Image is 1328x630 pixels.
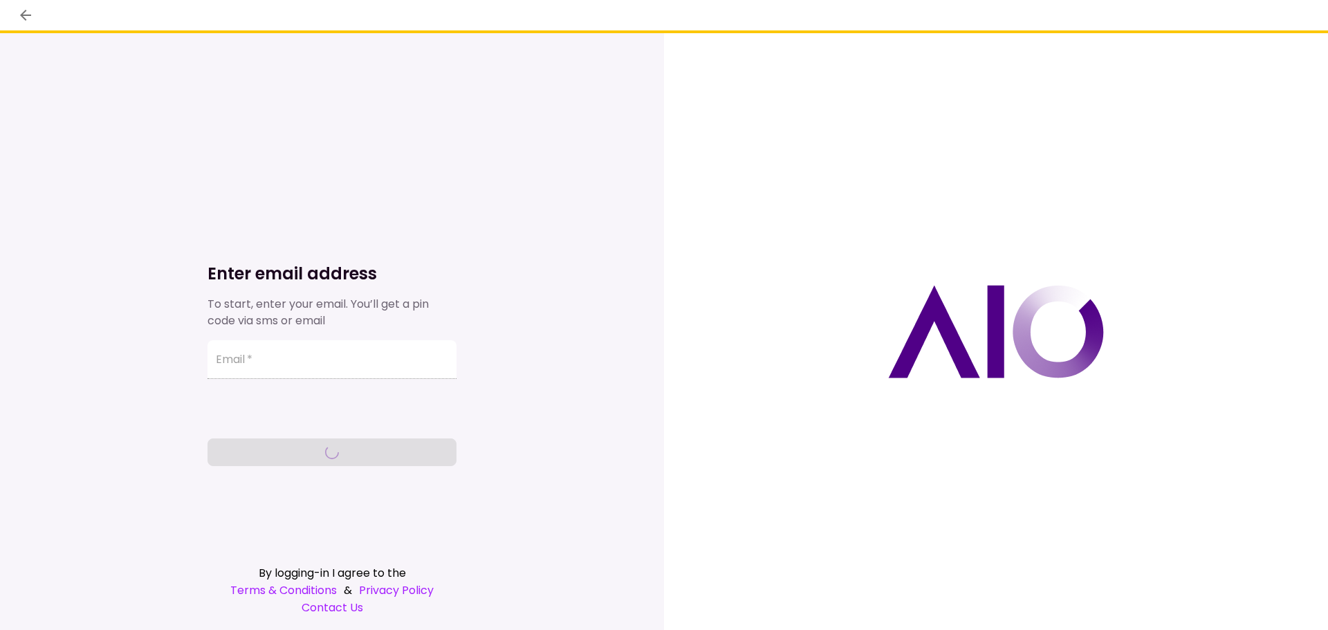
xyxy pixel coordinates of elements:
a: Terms & Conditions [230,582,337,599]
div: To start, enter your email. You’ll get a pin code via sms or email [207,296,456,329]
button: back [14,3,37,27]
img: AIO logo [888,285,1104,378]
a: Privacy Policy [359,582,434,599]
h1: Enter email address [207,263,456,285]
div: & [207,582,456,599]
div: By logging-in I agree to the [207,564,456,582]
a: Contact Us [207,599,456,616]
